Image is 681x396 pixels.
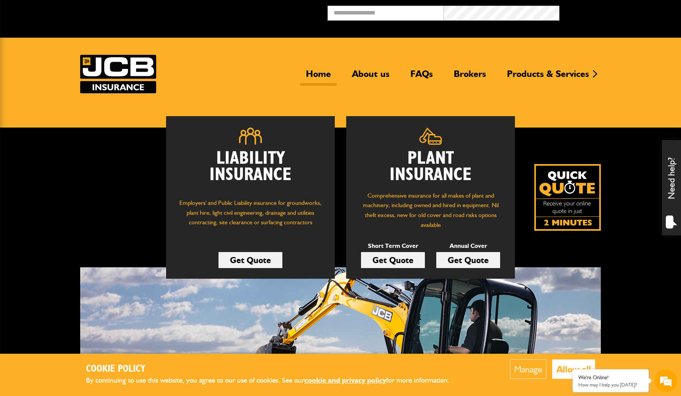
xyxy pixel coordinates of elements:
[361,241,425,251] p: Short Term Cover
[405,68,439,86] a: FAQs
[219,252,282,268] a: Get Quote
[534,164,601,231] img: Quick Quote
[436,252,500,268] a: Get Quote
[304,376,386,385] a: cookie and privacy policy
[177,198,323,235] p: Employers' and Public Liability insurance for groundworks, plant hire, light civil engineering, d...
[358,191,504,230] p: Comprehensive insurance for all makes of plant and machinery, including owned and hired in equipm...
[534,164,601,231] a: Get your insurance quote isn just 2-minutes
[177,150,323,191] h2: Liability Insurance
[358,150,504,183] h2: Plant Insurance
[448,68,492,86] a: Brokers
[510,359,546,379] button: Manage
[300,68,337,86] a: Home
[86,363,462,375] h2: Cookie Policy
[80,55,156,93] img: JCB Insurance Services logo
[552,359,595,379] button: Allow all
[662,140,681,235] div: Need help?
[559,6,675,18] button: Broker Login
[501,68,595,86] a: Products & Services
[86,375,462,386] p: By continuing to use this website, you agree to our use of cookies. See our for more information.
[578,382,643,388] p: How may I help you today?
[436,241,500,251] p: Annual Cover
[578,374,643,381] div: We're Online!
[361,252,425,268] a: Get Quote
[80,55,156,93] a: JCB Insurance Services
[346,68,395,86] a: About us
